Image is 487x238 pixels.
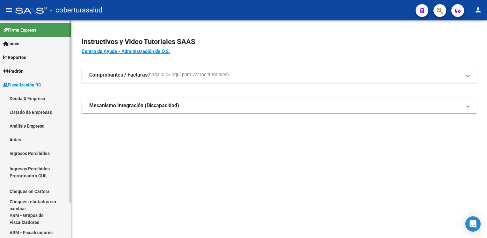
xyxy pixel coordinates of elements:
span: (haga click aquí para ver los tutoriales) [148,71,229,78]
mat-expansion-panel-header: Mecanismo Integración (Discapacidad) [82,98,477,113]
mat-icon: menu [5,6,13,14]
span: Reportes [3,54,26,61]
span: Firma Express [3,26,36,33]
strong: Comprobantes / Facturas [89,71,148,78]
span: Inicio [3,40,19,47]
span: - coberturasalud [50,3,102,17]
span: Padrón [3,68,24,75]
div: Open Intercom Messenger [465,216,481,232]
mat-expansion-panel-header: Comprobantes / Facturas(haga click aquí para ver los tutoriales) [82,67,477,83]
span: Fiscalización RG [3,81,41,88]
mat-icon: person [474,6,482,14]
a: Centro de Ayuda - Administración de O.S. [82,48,170,54]
h2: Instructivos y Video Tutoriales SAAS [82,36,477,48]
strong: Mecanismo Integración (Discapacidad) [89,102,179,109]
